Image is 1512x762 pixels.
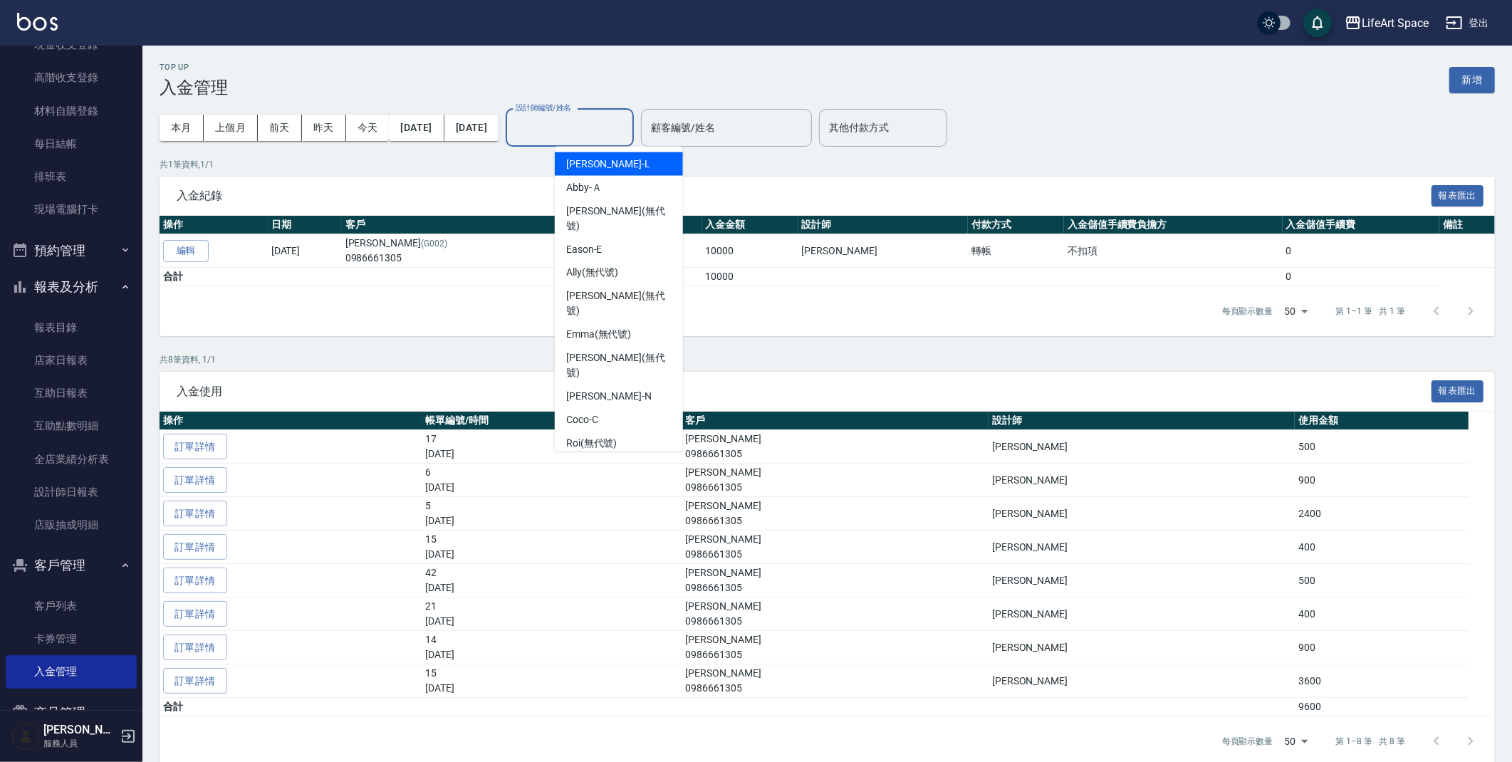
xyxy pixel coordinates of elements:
[160,78,228,98] h3: 入金管理
[798,234,969,268] td: [PERSON_NAME]
[686,647,985,662] p: 0986661305
[1449,67,1495,93] button: 新增
[1439,216,1495,234] th: 備註
[566,180,602,195] span: Abby -Ａ
[682,464,989,497] td: [PERSON_NAME]
[682,531,989,564] td: [PERSON_NAME]
[6,95,137,127] a: 材料自購登錄
[682,497,989,531] td: [PERSON_NAME]
[6,622,137,655] a: 卡券管理
[1295,664,1468,698] td: 3600
[302,115,346,141] button: 昨天
[6,694,137,731] button: 商品管理
[686,547,985,562] p: 0986661305
[1432,188,1484,202] a: 報表匯出
[163,568,227,594] a: 訂單詳情
[516,103,571,113] label: 設計師編號/姓名
[6,344,137,377] a: 店家日報表
[968,234,1064,268] td: 轉帳
[989,531,1295,564] td: [PERSON_NAME]
[177,189,1432,203] span: 入金紀錄
[426,580,679,595] p: [DATE]
[1432,380,1484,402] button: 報表匯出
[17,13,58,31] img: Logo
[342,216,565,234] th: 客戶
[1279,722,1313,761] div: 50
[160,63,228,72] h2: Top Up
[989,412,1295,430] th: 設計師
[160,268,342,286] td: 合計
[6,311,137,344] a: 報表目錄
[6,409,137,442] a: 互助點數明細
[163,501,227,527] a: 訂單詳情
[422,430,682,464] td: 17
[163,534,227,560] a: 訂單詳情
[1362,14,1429,32] div: LifeArt Space
[422,664,682,698] td: 15
[426,480,679,495] p: [DATE]
[1432,185,1484,207] button: 報表匯出
[6,476,137,508] a: 設計師日報表
[426,647,679,662] p: [DATE]
[702,234,798,268] td: 10000
[686,513,985,528] p: 0986661305
[566,289,672,319] span: [PERSON_NAME] (無代號)
[422,597,682,631] td: 21
[566,242,603,257] span: Eason -E
[989,597,1295,631] td: [PERSON_NAME]
[686,447,985,461] p: 0986661305
[1339,9,1434,38] button: LifeArt Space
[989,497,1295,531] td: [PERSON_NAME]
[6,127,137,160] a: 每日結帳
[1432,384,1484,397] a: 報表匯出
[1295,430,1468,464] td: 500
[444,115,499,141] button: [DATE]
[1222,735,1273,748] p: 每頁顯示數量
[43,737,116,750] p: 服務人員
[1295,597,1468,631] td: 400
[989,631,1295,664] td: [PERSON_NAME]
[1222,305,1273,318] p: 每頁顯示數量
[268,234,342,268] td: [DATE]
[1064,216,1283,234] th: 入金儲值手續費負擔方
[422,564,682,597] td: 42
[163,467,227,494] a: 訂單詳情
[989,564,1295,597] td: [PERSON_NAME]
[989,664,1295,698] td: [PERSON_NAME]
[798,216,969,234] th: 設計師
[426,447,679,461] p: [DATE]
[6,443,137,476] a: 全店業績分析表
[160,216,268,234] th: 操作
[6,508,137,541] a: 店販抽成明細
[1295,497,1468,531] td: 2400
[6,268,137,306] button: 報表及分析
[1295,698,1468,716] td: 9600
[682,631,989,664] td: [PERSON_NAME]
[163,434,227,460] a: 訂單詳情
[6,193,137,226] a: 現場電腦打卡
[1064,234,1283,268] td: 不扣項
[1295,531,1468,564] td: 400
[989,430,1295,464] td: [PERSON_NAME]
[682,564,989,597] td: [PERSON_NAME]
[268,216,342,234] th: 日期
[682,430,989,464] td: [PERSON_NAME]
[163,601,227,627] a: 訂單詳情
[989,464,1295,497] td: [PERSON_NAME]
[422,631,682,664] td: 14
[177,385,1432,399] span: 入金使用
[1295,412,1468,430] th: 使用金額
[422,412,682,430] th: 帳單編號/時間
[968,216,1064,234] th: 付款方式
[163,668,227,694] a: 訂單詳情
[163,240,209,262] button: 編輯
[566,157,650,172] span: [PERSON_NAME] -L
[6,61,137,94] a: 高階收支登錄
[426,513,679,528] p: [DATE]
[1303,9,1332,37] button: save
[682,597,989,631] td: [PERSON_NAME]
[6,655,137,688] a: 入金管理
[682,412,989,430] th: 客戶
[160,698,422,716] td: 合計
[6,590,137,622] a: 客戶列表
